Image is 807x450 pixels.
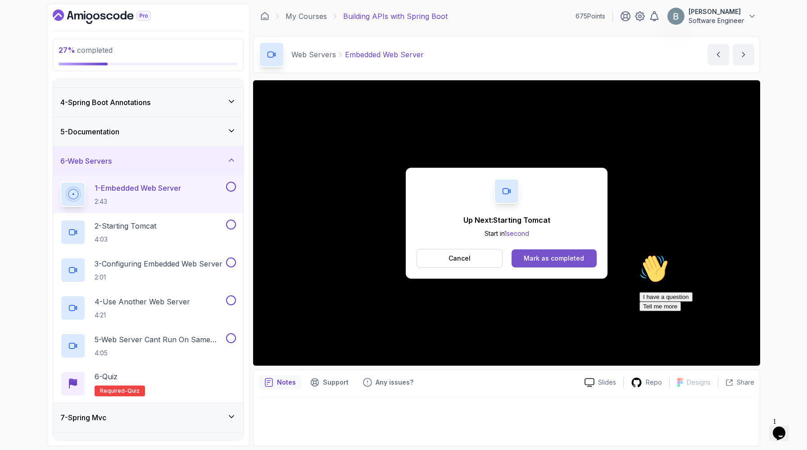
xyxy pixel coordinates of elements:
iframe: chat widget [769,414,798,441]
p: 4:03 [95,235,156,244]
a: My Courses [286,11,327,22]
button: 1-Embedded Web Server2:43 [60,182,236,207]
iframe: 1 - Embedded Web Server [253,80,760,366]
h3: 6 - Web Servers [60,156,112,166]
a: Dashboard [260,12,269,21]
button: previous content [707,44,729,65]
button: 5-Web Server Cant Run On Same Port4:05 [60,333,236,358]
span: Hi! How can we help? [4,27,89,34]
a: Slides [577,378,623,387]
button: 4-Use Another Web Server4:21 [60,295,236,321]
p: 1 - Embedded Web Server [95,183,181,193]
button: Mark as completed [512,249,597,267]
button: 7-Spring Mvc [53,403,243,432]
a: Repo [624,377,669,388]
p: Slides [598,378,616,387]
p: Web Servers [291,49,336,60]
button: 2-Starting Tomcat4:03 [60,220,236,245]
button: 5-Documentation [53,117,243,146]
button: notes button [259,375,301,390]
p: Notes [277,378,296,387]
button: I have a question [4,41,57,51]
h3: 7 - Spring Mvc [60,412,106,423]
button: 6-QuizRequired-quiz [60,371,236,396]
button: Tell me more [4,51,45,60]
span: 1 second [504,230,529,237]
button: Cancel [417,249,503,268]
button: 3-Configuring Embedded Web Server2:01 [60,257,236,283]
span: completed [59,46,113,55]
p: 5 - Web Server Cant Run On Same Port [95,334,224,345]
h3: 4 - Spring Boot Annotations [60,97,150,108]
button: next content [733,44,754,65]
span: Required- [100,387,127,395]
h3: 5 - Documentation [60,126,119,137]
p: 2 - Starting Tomcat [95,220,156,231]
button: 6-Web Servers [53,147,243,175]
p: [PERSON_NAME] [689,7,744,16]
div: Mark as completed [524,254,584,263]
div: 👋Hi! How can we help?I have a questionTell me more [4,4,166,60]
p: Cancel [449,254,471,263]
img: user profile image [667,8,685,25]
iframe: chat widget [636,251,798,409]
p: Any issues? [376,378,413,387]
p: 3 - Configuring Embedded Web Server [95,258,222,269]
p: 4:05 [95,349,224,358]
p: Building APIs with Spring Boot [343,11,448,22]
p: 6 - Quiz [95,371,118,382]
p: 2:01 [95,273,222,282]
button: Support button [305,375,354,390]
p: 4:21 [95,311,190,320]
p: 2:43 [95,197,181,206]
img: :wave: [4,4,32,32]
p: Embedded Web Server [345,49,424,60]
span: 27 % [59,46,75,55]
a: Dashboard [53,9,172,24]
button: user profile image[PERSON_NAME]Software Engineer [667,7,757,25]
p: Start in [463,229,550,238]
p: Support [323,378,349,387]
span: quiz [127,387,140,395]
p: Up Next: Starting Tomcat [463,215,550,225]
button: 4-Spring Boot Annotations [53,88,243,117]
p: 675 Points [576,12,605,21]
p: 4 - Use Another Web Server [95,296,190,307]
button: Feedback button [358,375,419,390]
p: Software Engineer [689,16,744,25]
